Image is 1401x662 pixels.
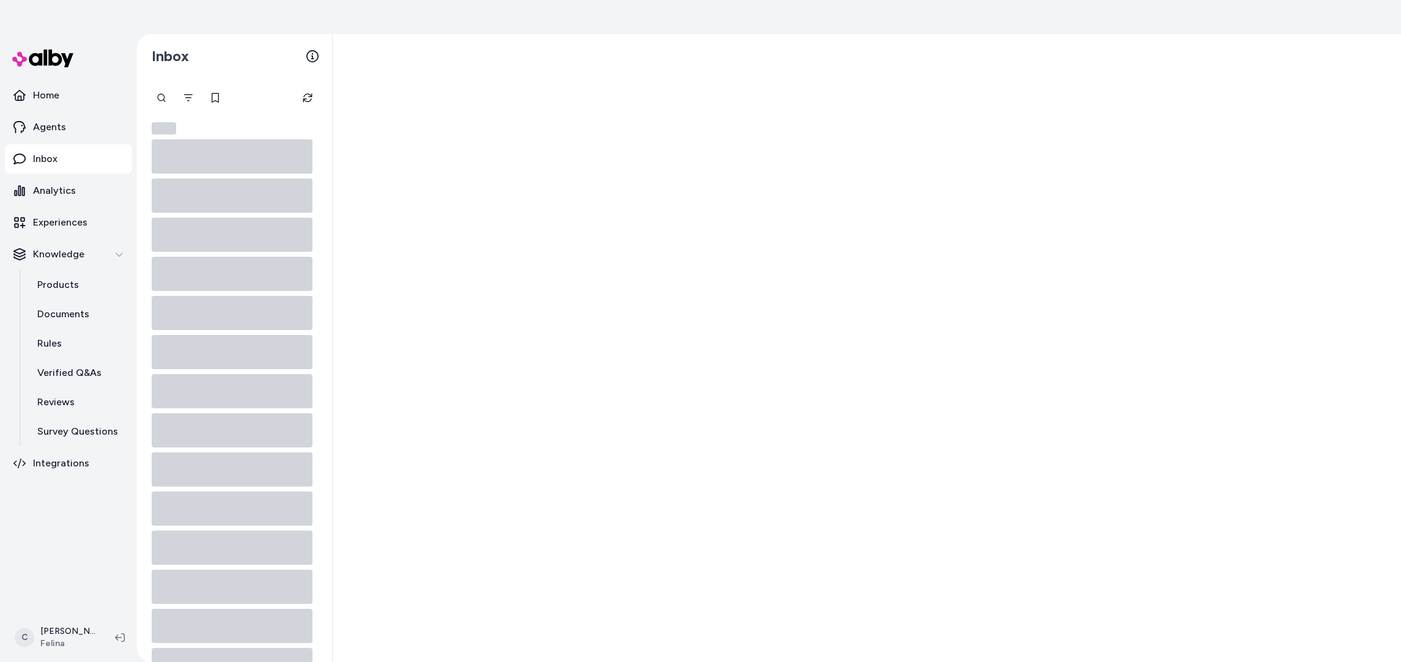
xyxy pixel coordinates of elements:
button: Knowledge [5,240,132,269]
a: Integrations [5,449,132,478]
p: Analytics [33,183,76,198]
button: Filter [176,86,201,110]
p: Reviews [37,395,75,410]
span: Felina [40,638,95,650]
a: Reviews [25,388,132,417]
p: Inbox [33,152,57,166]
a: Home [5,81,132,110]
button: Refresh [295,86,320,110]
p: Experiences [33,215,87,230]
a: Experiences [5,208,132,237]
p: Documents [37,307,89,322]
p: [PERSON_NAME] [40,625,95,638]
a: Products [25,270,132,300]
p: Knowledge [33,247,84,262]
a: Verified Q&As [25,358,132,388]
p: Agents [33,120,66,134]
img: alby Logo [12,50,73,67]
a: Agents [5,112,132,142]
button: C[PERSON_NAME]Felina [7,618,105,657]
a: Inbox [5,144,132,174]
p: Rules [37,336,62,351]
a: Analytics [5,176,132,205]
p: Home [33,88,59,103]
h2: Inbox [152,47,189,65]
span: C [15,628,34,647]
p: Integrations [33,456,89,471]
p: Survey Questions [37,424,118,439]
p: Products [37,278,79,292]
a: Documents [25,300,132,329]
p: Verified Q&As [37,366,102,380]
a: Rules [25,329,132,358]
a: Survey Questions [25,417,132,446]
